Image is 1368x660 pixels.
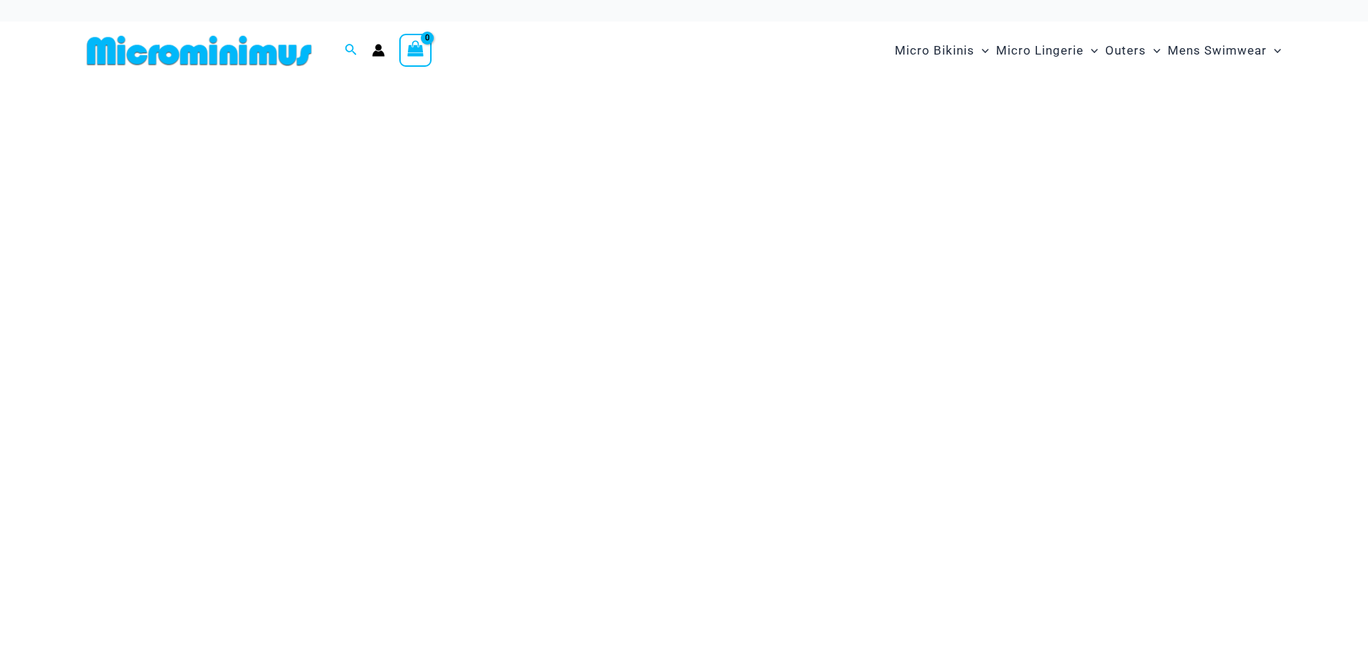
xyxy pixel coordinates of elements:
[1168,32,1267,69] span: Mens Swimwear
[889,27,1288,75] nav: Site Navigation
[345,42,358,60] a: Search icon link
[1146,32,1160,69] span: Menu Toggle
[1267,32,1281,69] span: Menu Toggle
[895,32,974,69] span: Micro Bikinis
[372,44,385,57] a: Account icon link
[996,32,1084,69] span: Micro Lingerie
[1164,29,1285,73] a: Mens SwimwearMenu ToggleMenu Toggle
[1084,32,1098,69] span: Menu Toggle
[1102,29,1164,73] a: OutersMenu ToggleMenu Toggle
[1105,32,1146,69] span: Outers
[974,32,989,69] span: Menu Toggle
[81,34,317,67] img: MM SHOP LOGO FLAT
[891,29,992,73] a: Micro BikinisMenu ToggleMenu Toggle
[992,29,1102,73] a: Micro LingerieMenu ToggleMenu Toggle
[399,34,432,67] a: View Shopping Cart, empty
